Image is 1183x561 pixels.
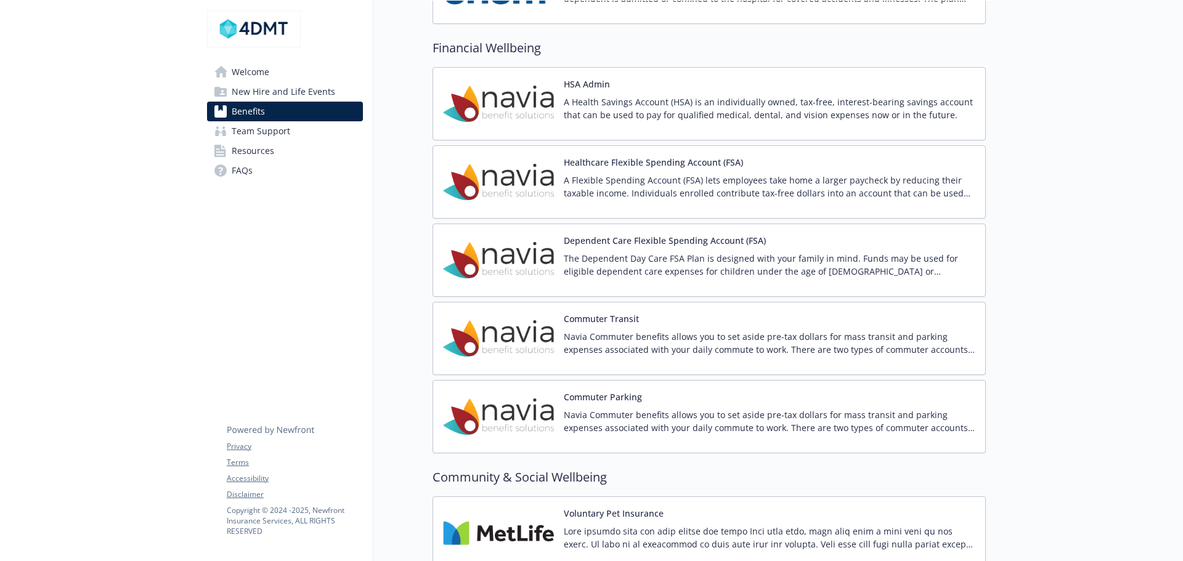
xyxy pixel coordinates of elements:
[433,39,986,57] h2: Financial Wellbeing
[207,121,363,141] a: Team Support
[564,312,639,325] button: Commuter Transit
[564,234,766,247] button: Dependent Care Flexible Spending Account (FSA)
[564,390,642,403] button: Commuter Parking
[227,505,362,536] p: Copyright © 2024 - 2025 , Newfront Insurance Services, ALL RIGHTS RESERVED
[564,525,975,551] p: Lore ipsumdo sita con adip elitse doe tempo Inci utla etdo, magn aliq enim a mini veni qu nos exe...
[564,78,610,91] button: HSA Admin
[443,234,554,286] img: Navia Benefit Solutions carrier logo
[207,102,363,121] a: Benefits
[564,330,975,356] p: Navia Commuter benefits allows you to set aside pre-tax dollars for mass transit and parking expe...
[227,457,362,468] a: Terms
[443,390,554,443] img: Navia Benefit Solutions carrier logo
[207,82,363,102] a: New Hire and Life Events
[232,102,265,121] span: Benefits
[232,141,274,161] span: Resources
[443,312,554,365] img: Navia Benefit Solutions carrier logo
[433,468,986,486] h2: Community & Social Wellbeing
[207,62,363,82] a: Welcome
[564,408,975,434] p: Navia Commuter benefits allows you to set aside pre-tax dollars for mass transit and parking expe...
[232,82,335,102] span: New Hire and Life Events
[564,95,975,121] p: A Health Savings Account (HSA) is an individually owned, tax-free, interest-bearing savings accou...
[564,174,975,200] p: A Flexible Spending Account (FSA) lets employees take home a larger paycheck by reducing their ta...
[227,489,362,500] a: Disclaimer
[232,62,269,82] span: Welcome
[207,141,363,161] a: Resources
[564,252,975,278] p: The Dependent Day Care FSA Plan is designed with your family in mind. Funds may be used for eligi...
[564,156,743,169] button: Healthcare Flexible Spending Account (FSA)
[443,78,554,130] img: Navia Benefit Solutions carrier logo
[227,441,362,452] a: Privacy
[564,507,664,520] button: Voluntary Pet Insurance
[443,156,554,208] img: Navia Benefit Solutions carrier logo
[232,121,290,141] span: Team Support
[207,161,363,180] a: FAQs
[227,473,362,484] a: Accessibility
[443,507,554,559] img: Metlife Inc carrier logo
[232,161,253,180] span: FAQs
